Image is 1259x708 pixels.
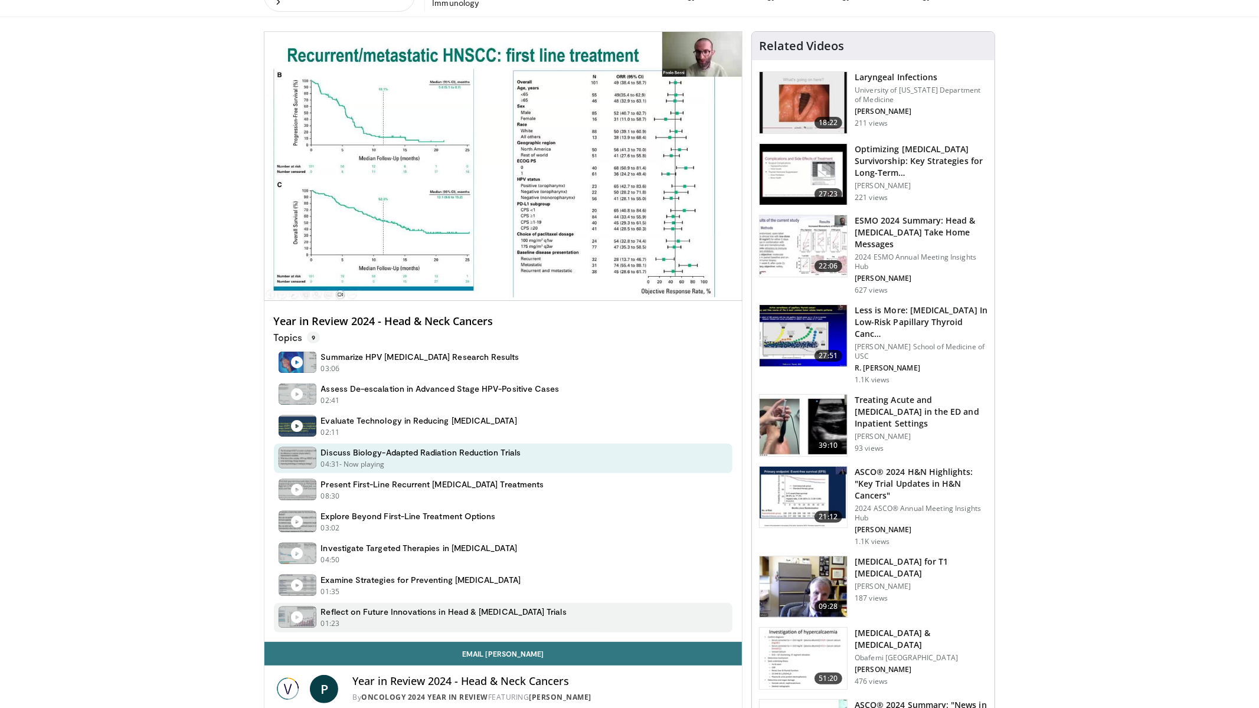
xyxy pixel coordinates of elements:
h3: ASCO® 2024 H&N Highlights: "Key Trial Updates in H&N Cancers" [855,466,987,501]
a: [PERSON_NAME] [529,692,592,702]
p: 476 views [855,677,888,686]
p: 02:41 [321,395,340,406]
span: 09:28 [815,601,843,612]
h3: Treating Acute and [MEDICAL_DATA] in the ED and Inpatient Settings [855,394,987,430]
p: [PERSON_NAME] School of Medicine of USC [855,342,987,361]
p: Topics [274,332,320,343]
h4: Year in Review 2024 - Head & Neck Cancers [274,315,733,328]
p: 1.1K views [855,537,890,546]
h4: Assess De-escalation in Advanced Stage HPV-Positive Cases [321,383,560,394]
h4: Reflect on Future Innovations in Head & [MEDICAL_DATA] Trials [321,607,567,617]
h4: Explore Beyond First-Line Treatment Options [321,511,496,522]
img: 8d033426-9480-400e-9567-77774ddc8491.150x105_q85_crop-smart_upscale.jpg [760,144,847,205]
img: 7f533003-d7a3-48c9-abdd-aca5d1e43ca8.150x105_q85_crop-smart_upscale.jpg [760,305,847,366]
span: 27:51 [815,350,843,362]
h4: Present First-Line Recurrent [MEDICAL_DATA] Treatments [321,479,544,490]
a: 27:23 Optimizing [MEDICAL_DATA] Survivorship: Key Strategies for Long-Term… [PERSON_NAME] 221 views [759,143,987,206]
p: 211 views [855,119,888,128]
img: 65890bc5-a21f-4f63-9aef-8c1250ce392a.150x105_q85_crop-smart_upscale.jpg [760,215,847,277]
p: University of [US_STATE] Department of Medicine [855,86,987,104]
a: P [310,675,338,703]
h4: Summarize HPV [MEDICAL_DATA] Research Results [321,352,519,362]
span: 27:23 [815,188,843,200]
img: 188d0c6c-f9f5-4f72-b8a0-24dee383b8db.150x105_q85_crop-smart_upscale.jpg [760,72,847,133]
a: Email [PERSON_NAME] [264,642,743,666]
h4: Evaluate Technology in Reducing [MEDICAL_DATA] [321,415,517,426]
img: 8ccb0a72-6046-4481-8d0a-a7f6d996ccd4.150x105_q85_crop-smart_upscale.jpg [760,395,847,456]
p: 03:06 [321,363,340,374]
p: [PERSON_NAME] [855,432,987,441]
span: 39:10 [815,440,843,451]
p: 02:11 [321,427,340,438]
p: 08:30 [321,491,340,501]
a: 51:20 [MEDICAL_DATA] & [MEDICAL_DATA] Obafemi [GEOGRAPHIC_DATA] [PERSON_NAME] 476 views [759,627,987,690]
span: 9 [307,332,320,343]
h3: [MEDICAL_DATA] & [MEDICAL_DATA] [855,627,987,651]
p: 04:50 [321,555,340,565]
p: [PERSON_NAME] [855,181,987,191]
a: 22:06 ESMO 2024 Summary: Head & [MEDICAL_DATA] Take Home Messages 2024 ESMO Annual Meeting Insigh... [759,215,987,295]
a: 09:28 [MEDICAL_DATA] for T1 [MEDICAL_DATA] [PERSON_NAME] 187 views [759,556,987,618]
p: 2024 ASCO® Annual Meeting Insights Hub [855,504,987,523]
span: 51:20 [815,673,843,684]
h4: Examine Strategies for Preventing [MEDICAL_DATA] [321,575,521,585]
p: 03:02 [321,523,340,533]
p: 93 views [855,444,884,453]
p: R. [PERSON_NAME] [855,363,987,373]
a: Oncology 2024 Year in Review [361,692,488,702]
p: 01:23 [321,618,340,629]
p: [PERSON_NAME] [855,525,987,535]
p: 1.1K views [855,375,890,385]
p: 221 views [855,193,888,202]
p: 01:35 [321,586,340,597]
p: [PERSON_NAME] [855,107,987,116]
div: By FEATURING [352,692,732,703]
h4: Discuss Biology-Adapted Radiation Reduction Trials [321,447,521,458]
img: 47edd1ca-ce00-46ee-ae6c-8804848c4349.150x105_q85_crop-smart_upscale.jpg [760,628,847,689]
video-js: Video Player [264,32,743,301]
span: 21:12 [815,511,843,523]
h3: Laryngeal Infections [855,71,987,83]
a: 21:12 ASCO® 2024 H&N Highlights: "Key Trial Updates in H&N Cancers" 2024 ASCO® Annual Meeting Ins... [759,466,987,546]
p: [PERSON_NAME] [855,274,987,283]
h3: [MEDICAL_DATA] for T1 [MEDICAL_DATA] [855,556,987,579]
a: 18:22 Laryngeal Infections University of [US_STATE] Department of Medicine [PERSON_NAME] 211 views [759,71,987,134]
p: [PERSON_NAME] [855,665,987,674]
span: 18:22 [815,117,843,129]
a: 27:51 Less is More: [MEDICAL_DATA] In Low-Risk Papillary Thyroid Canc… [PERSON_NAME] School of Me... [759,304,987,385]
p: 04:31 [321,459,340,470]
h3: Less is More: [MEDICAL_DATA] In Low-Risk Papillary Thyroid Canc… [855,304,987,340]
h4: Investigate Targeted Therapies in [MEDICAL_DATA] [321,543,517,553]
img: c1b16ad3-4c7e-4d94-8340-d2e61b6dd443.150x105_q85_crop-smart_upscale.jpg [760,467,847,528]
a: 39:10 Treating Acute and [MEDICAL_DATA] in the ED and Inpatient Settings [PERSON_NAME] 93 views [759,394,987,457]
p: [PERSON_NAME] [855,582,987,591]
p: 187 views [855,594,888,603]
p: 627 views [855,286,888,295]
img: 0b3d5f61-4b54-447c-9bed-19b2d1965a36.150x105_q85_crop-smart_upscale.jpg [760,556,847,618]
img: Oncology 2024 Year in Review [274,675,306,703]
p: 2024 ESMO Annual Meeting Insights Hub [855,253,987,271]
span: 22:06 [815,260,843,272]
h4: Year in Review 2024 - Head & Neck Cancers [352,675,732,688]
h3: Optimizing [MEDICAL_DATA] Survivorship: Key Strategies for Long-Term… [855,143,987,179]
p: - Now playing [339,459,385,470]
p: Obafemi [GEOGRAPHIC_DATA] [855,653,987,663]
h3: ESMO 2024 Summary: Head & [MEDICAL_DATA] Take Home Messages [855,215,987,250]
h4: Related Videos [759,39,844,53]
